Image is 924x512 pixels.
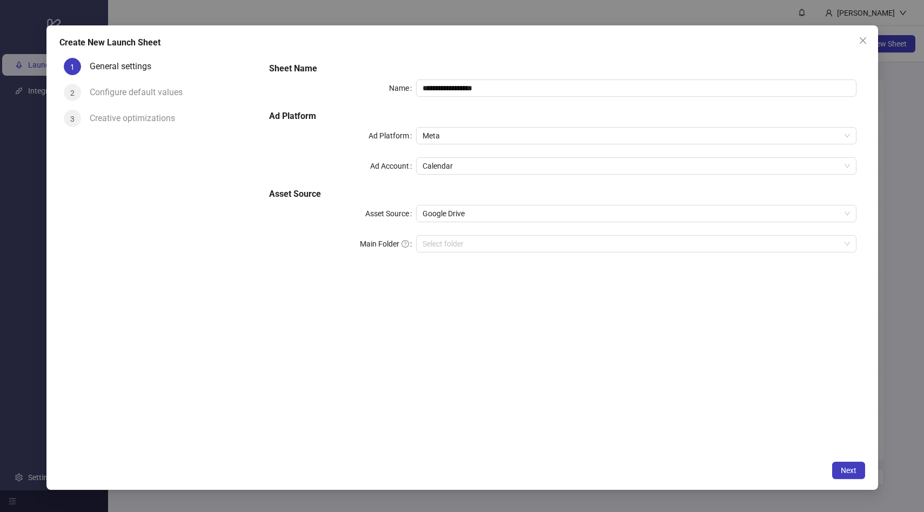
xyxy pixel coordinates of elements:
span: 2 [70,89,75,97]
span: 1 [70,63,75,71]
button: Close [854,32,872,49]
label: Name [389,79,416,97]
h5: Ad Platform [269,110,856,123]
span: question-circle [401,240,409,248]
h5: Sheet Name [269,62,856,75]
div: Create New Launch Sheet [59,36,865,49]
span: Meta [423,128,850,144]
span: Calendar [423,158,850,174]
button: Next [832,462,865,479]
input: Name [416,79,856,97]
label: Asset Source [365,205,416,222]
h5: Asset Source [269,188,856,201]
label: Main Folder [360,235,416,252]
div: Configure default values [90,84,191,101]
label: Ad Platform [369,127,416,144]
div: Creative optimizations [90,110,184,127]
label: Ad Account [370,157,416,175]
span: Google Drive [423,205,850,222]
span: close [859,36,867,45]
span: 3 [70,115,75,123]
span: Next [841,466,856,475]
div: General settings [90,58,160,75]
